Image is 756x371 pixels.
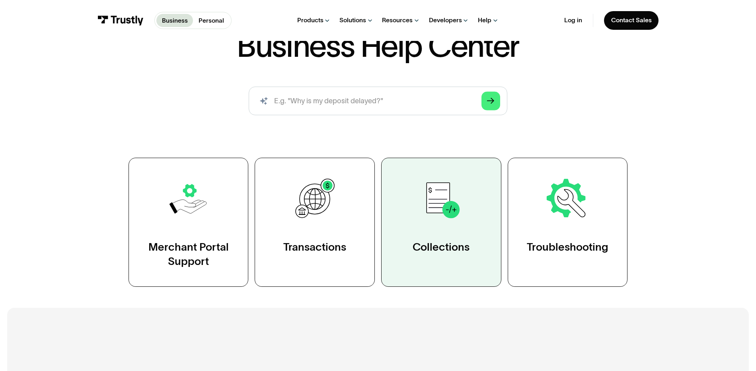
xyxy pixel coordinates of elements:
[237,31,519,62] h1: Business Help Center
[249,87,507,115] input: search
[156,14,193,27] a: Business
[527,240,608,254] div: Troubleshooting
[339,16,366,24] div: Solutions
[611,16,652,24] div: Contact Sales
[199,16,224,25] p: Personal
[429,16,462,24] div: Developers
[297,16,323,24] div: Products
[193,14,229,27] a: Personal
[255,158,375,286] a: Transactions
[97,15,144,25] img: Trustly Logo
[147,240,230,269] div: Merchant Portal Support
[162,16,188,25] p: Business
[564,16,582,24] a: Log in
[283,240,346,254] div: Transactions
[508,158,628,286] a: Troubleshooting
[382,16,413,24] div: Resources
[129,158,249,286] a: Merchant Portal Support
[478,16,491,24] div: Help
[249,87,507,115] form: Search
[604,11,659,30] a: Contact Sales
[381,158,501,286] a: Collections
[413,240,470,254] div: Collections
